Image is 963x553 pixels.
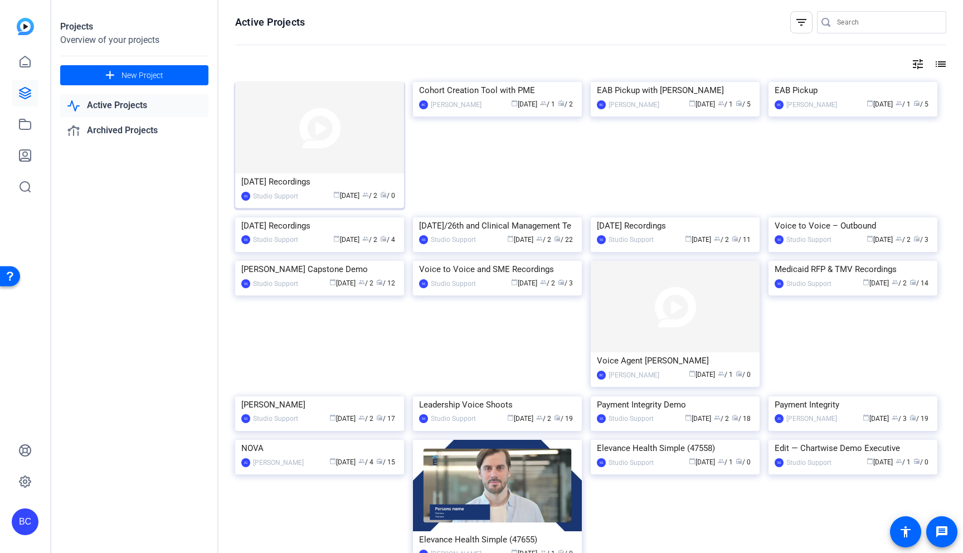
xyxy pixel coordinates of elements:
[718,458,733,466] span: / 1
[775,82,931,99] div: EAB Pickup
[17,18,34,35] img: blue-gradient.svg
[597,396,753,413] div: Payment Integrity Demo
[511,100,537,108] span: [DATE]
[732,414,738,421] span: radio
[507,236,533,244] span: [DATE]
[329,415,356,423] span: [DATE]
[685,414,692,421] span: calendar_today
[419,235,428,244] div: SS
[60,94,208,117] a: Active Projects
[540,100,555,108] span: / 1
[60,20,208,33] div: Projects
[253,191,298,202] div: Studio Support
[685,236,711,244] span: [DATE]
[329,458,356,466] span: [DATE]
[689,100,715,108] span: [DATE]
[511,279,518,285] span: calendar_today
[714,236,729,244] span: / 2
[329,458,336,464] span: calendar_today
[786,413,837,424] div: [PERSON_NAME]
[867,235,873,242] span: calendar_today
[863,279,869,285] span: calendar_today
[609,370,659,381] div: [PERSON_NAME]
[732,415,751,423] span: / 18
[12,508,38,535] div: BC
[419,531,576,548] div: Elevance Health Simple (47655)
[253,234,298,245] div: Studio Support
[358,458,373,466] span: / 4
[597,100,606,109] div: BC
[867,100,893,108] span: [DATE]
[362,236,377,244] span: / 2
[896,100,902,106] span: group
[732,236,751,244] span: / 11
[913,458,920,464] span: radio
[775,279,784,288] div: SS
[241,235,250,244] div: SS
[253,457,304,468] div: [PERSON_NAME]
[419,100,428,109] div: BC
[329,414,336,421] span: calendar_today
[689,458,695,464] span: calendar_today
[609,234,654,245] div: Studio Support
[909,414,916,421] span: radio
[431,278,476,289] div: Studio Support
[775,458,784,467] div: SS
[867,236,893,244] span: [DATE]
[736,370,742,377] span: radio
[376,458,395,466] span: / 15
[685,415,711,423] span: [DATE]
[507,415,533,423] span: [DATE]
[867,458,893,466] span: [DATE]
[511,100,518,106] span: calendar_today
[376,458,383,464] span: radio
[554,235,561,242] span: radio
[597,235,606,244] div: SS
[718,100,733,108] span: / 1
[333,235,340,242] span: calendar_today
[718,458,724,464] span: group
[507,235,514,242] span: calendar_today
[333,236,359,244] span: [DATE]
[419,82,576,99] div: Cohort Creation Tool with PME
[241,396,398,413] div: [PERSON_NAME]
[540,279,555,287] span: / 2
[736,100,742,106] span: radio
[329,279,356,287] span: [DATE]
[554,415,573,423] span: / 19
[896,458,911,466] span: / 1
[896,236,911,244] span: / 2
[419,279,428,288] div: SS
[419,261,576,278] div: Voice to Voice and SME Recordings
[736,458,742,464] span: radio
[909,279,928,287] span: / 14
[358,279,365,285] span: group
[558,279,573,287] span: / 3
[121,70,163,81] span: New Project
[419,217,576,234] div: [DATE]/26th and Clinical Management Te
[714,235,721,242] span: group
[362,192,377,200] span: / 2
[736,371,751,379] span: / 0
[795,16,808,29] mat-icon: filter_list
[358,414,365,421] span: group
[786,457,831,468] div: Studio Support
[775,100,784,109] div: BC
[554,236,573,244] span: / 22
[597,414,606,423] div: SS
[241,261,398,278] div: [PERSON_NAME] Capstone Demo
[597,217,753,234] div: [DATE] Recordings
[597,440,753,457] div: Elevance Health Simple (47558)
[241,192,250,201] div: SS
[732,235,738,242] span: radio
[689,370,695,377] span: calendar_today
[689,458,715,466] span: [DATE]
[689,100,695,106] span: calendar_today
[241,440,398,457] div: NOVA
[431,413,476,424] div: Studio Support
[362,235,369,242] span: group
[536,235,543,242] span: group
[718,100,724,106] span: group
[103,69,117,83] mat-icon: add
[558,100,573,108] span: / 2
